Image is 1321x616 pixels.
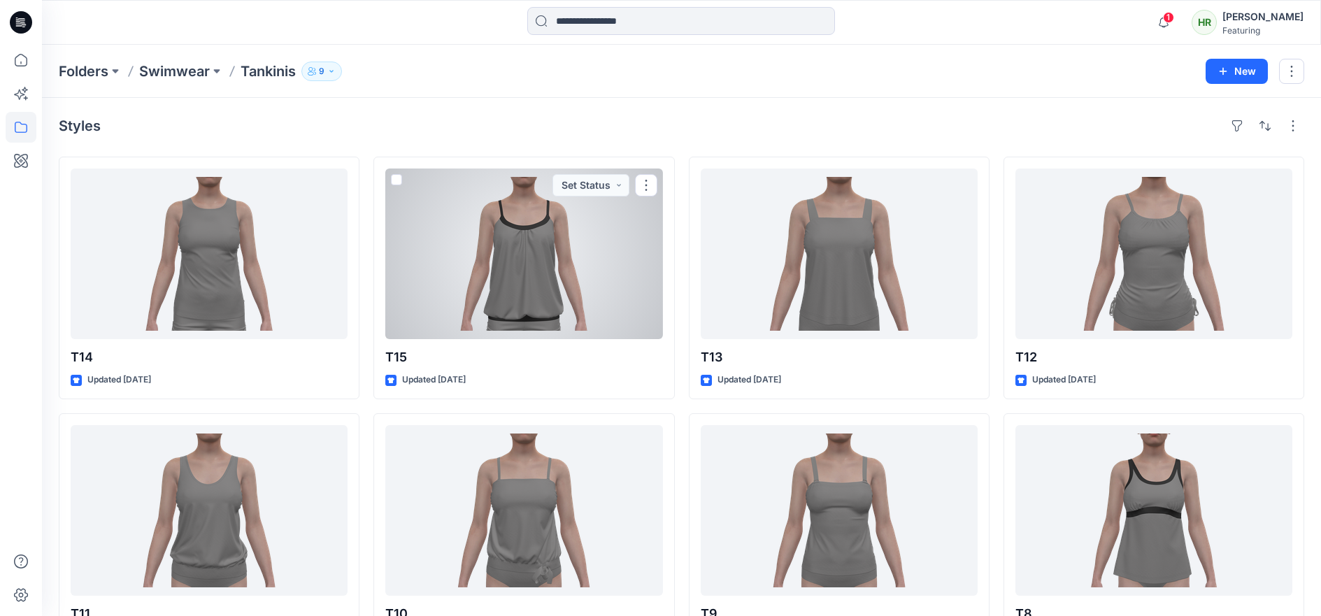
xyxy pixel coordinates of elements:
a: T15 [385,169,662,339]
p: Updated [DATE] [402,373,466,387]
p: Updated [DATE] [717,373,781,387]
a: T14 [71,169,348,339]
a: Folders [59,62,108,81]
a: T8 [1015,425,1292,596]
p: T13 [701,348,978,367]
p: T14 [71,348,348,367]
div: HR [1192,10,1217,35]
div: Featuring [1222,25,1304,36]
p: T15 [385,348,662,367]
button: 9 [301,62,342,81]
a: T12 [1015,169,1292,339]
h4: Styles [59,117,101,134]
a: T9 [701,425,978,596]
p: Updated [DATE] [87,373,151,387]
a: T10 [385,425,662,596]
span: 1 [1163,12,1174,23]
div: [PERSON_NAME] [1222,8,1304,25]
p: Tankinis [241,62,296,81]
p: Updated [DATE] [1032,373,1096,387]
a: T11 [71,425,348,596]
a: T13 [701,169,978,339]
p: 9 [319,64,324,79]
p: T12 [1015,348,1292,367]
a: Swimwear [139,62,210,81]
button: New [1206,59,1268,84]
